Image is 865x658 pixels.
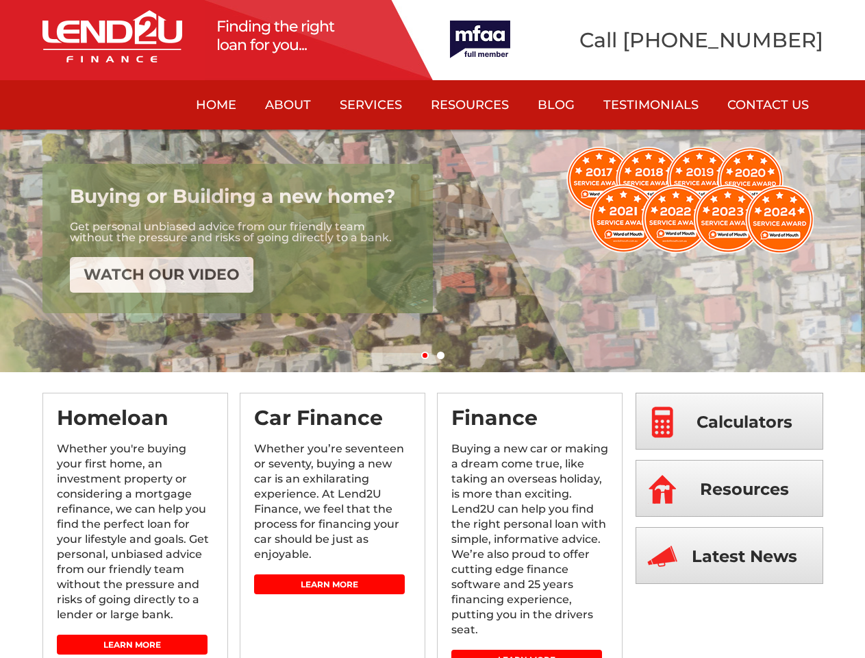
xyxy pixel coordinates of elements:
[181,80,251,130] a: Home
[254,441,411,574] p: Whether you’re seventeen or seventy, buying a new car is an exhilarating experience. At Lend2U Fi...
[57,635,208,655] a: Learn More
[57,407,214,441] h3: Homeloan
[636,460,823,517] a: Resources
[700,461,789,517] span: Resources
[57,441,214,635] p: Whether you're buying your first home, an investment property or considering a mortgage refinance...
[437,352,444,359] a: 2
[713,80,823,130] a: Contact Us
[636,527,823,584] a: Latest News
[325,80,416,130] a: Services
[697,393,792,450] span: Calculators
[251,80,325,130] a: About
[451,407,608,441] h3: Finance
[70,184,405,221] h3: Buying or Building a new home?
[692,528,797,585] span: Latest News
[421,352,429,359] a: 1
[254,407,411,441] h3: Car Finance
[70,221,405,243] p: Get personal unbiased advice from our friendly team without the pressure and risks of going direc...
[416,80,523,130] a: Resources
[589,80,713,130] a: Testimonials
[70,257,253,293] a: WATCH OUR VIDEO
[636,393,823,450] a: Calculators
[451,441,608,650] p: Buying a new car or making a dream come true, like taking an overseas holiday, is more than excit...
[523,80,589,130] a: Blog
[566,147,814,254] img: WOM2024.png
[254,574,405,594] a: Learn More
